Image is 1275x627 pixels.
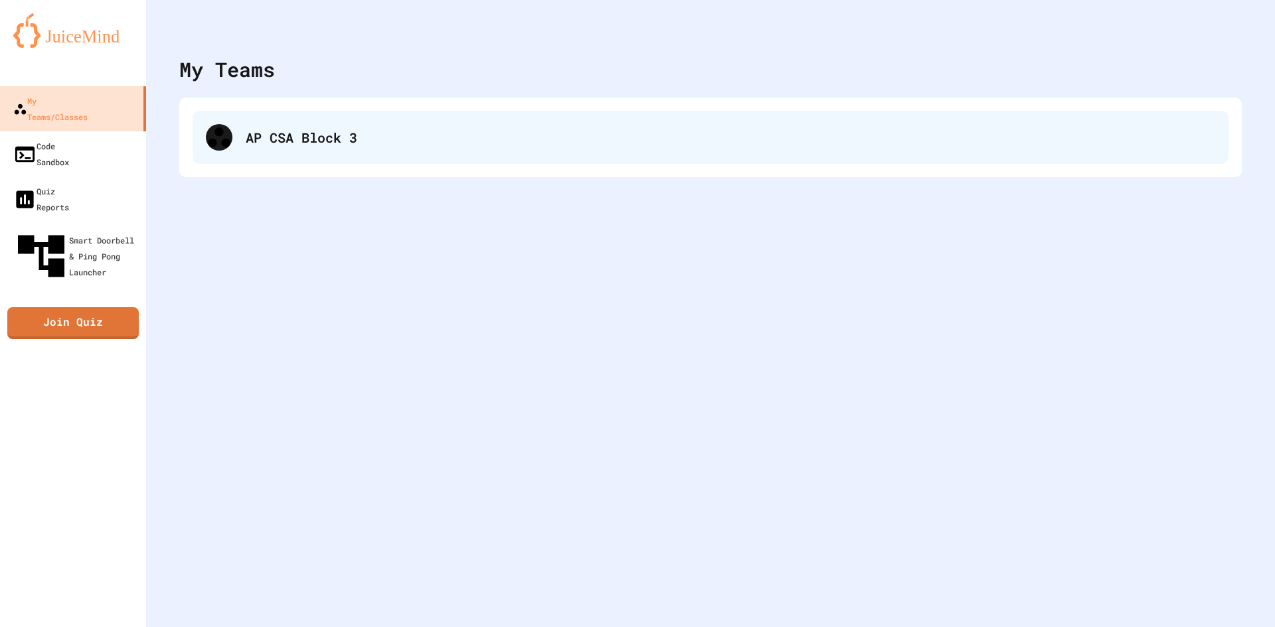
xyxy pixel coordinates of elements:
[13,93,88,125] div: My Teams/Classes
[7,307,139,339] a: Join Quiz
[13,183,69,215] div: Quiz Reports
[179,54,275,84] div: My Teams
[246,127,1215,147] div: AP CSA Block 3
[13,13,133,48] img: logo-orange.svg
[13,228,141,284] div: Smart Doorbell & Ping Pong Launcher
[13,138,69,170] div: Code Sandbox
[193,111,1229,164] div: AP CSA Block 3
